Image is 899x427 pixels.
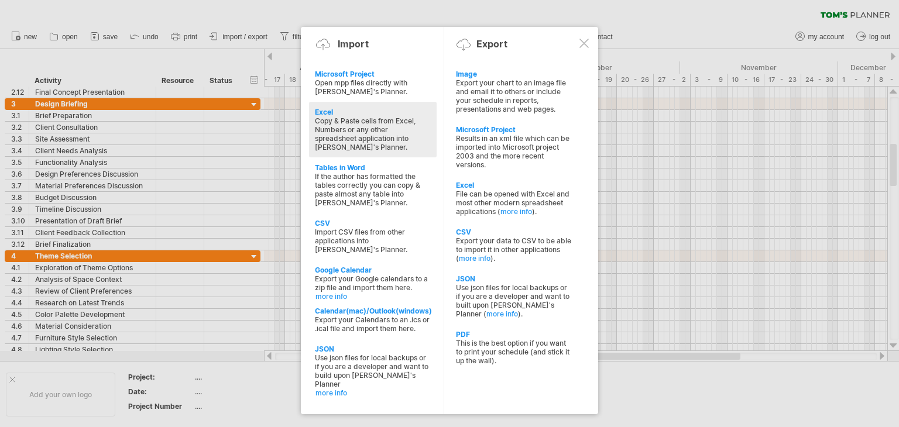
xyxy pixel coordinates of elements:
div: Export your chart to an image file and email it to others or include your schedule in reports, pr... [456,78,572,113]
div: Microsoft Project [456,125,572,134]
a: more info [486,309,518,318]
a: more info [315,388,431,397]
div: Tables in Word [315,163,431,172]
div: JSON [456,274,572,283]
div: Image [456,70,572,78]
div: PDF [456,330,572,339]
div: Export your data to CSV to be able to import it in other applications ( ). [456,236,572,263]
div: This is the best option if you want to print your schedule (and stick it up the wall). [456,339,572,365]
a: more info [500,207,532,216]
div: File can be opened with Excel and most other modern spreadsheet applications ( ). [456,190,572,216]
div: Export [476,38,507,50]
div: Excel [315,108,431,116]
div: If the author has formatted the tables correctly you can copy & paste almost any table into [PERS... [315,172,431,207]
a: more info [459,254,490,263]
div: Results in an xml file which can be imported into Microsoft project 2003 and the more recent vers... [456,134,572,169]
div: Use json files for local backups or if you are a developer and want to built upon [PERSON_NAME]'s... [456,283,572,318]
div: Excel [456,181,572,190]
div: CSV [456,228,572,236]
div: Copy & Paste cells from Excel, Numbers or any other spreadsheet application into [PERSON_NAME]'s ... [315,116,431,151]
div: Import [338,38,369,50]
a: more info [315,292,431,301]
